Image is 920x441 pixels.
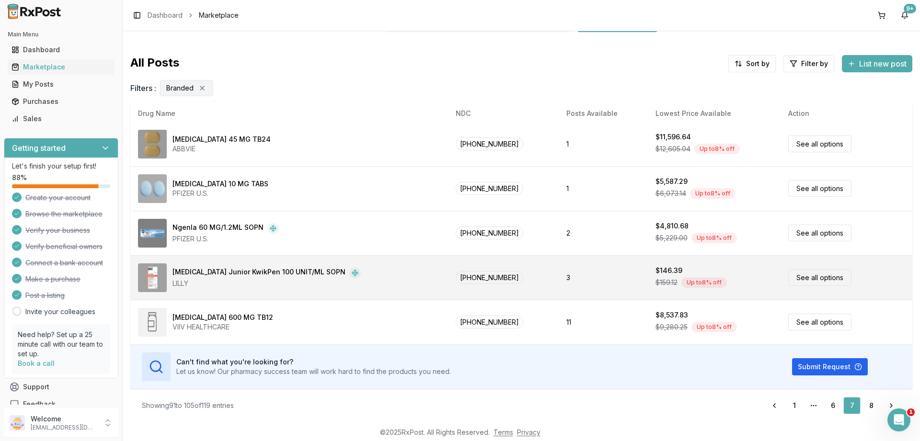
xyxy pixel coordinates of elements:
div: My Posts [11,79,111,89]
div: PFIZER U.S. [172,189,268,198]
th: Drug Name [130,102,448,125]
span: [PHONE_NUMBER] [456,182,523,195]
div: Showing 91 to 105 of 119 entries [142,401,234,410]
button: Marketplace [4,59,118,75]
img: Rinvoq 45 MG TB24 [138,130,167,158]
div: Dashboard [11,45,111,55]
p: Let us know! Our pharmacy success team will work hard to find the products you need. [176,367,451,376]
td: 3 [559,255,647,300]
div: Marketplace [11,62,111,72]
span: Branded [166,83,194,93]
a: See all options [788,269,851,286]
h3: Can't find what you're looking for? [176,357,451,367]
span: [PHONE_NUMBER] [456,137,523,150]
a: See all options [788,136,851,152]
p: Welcome [31,414,97,424]
div: LILLY [172,279,361,288]
span: $9,280.25 [655,322,688,332]
span: Filters : [130,82,156,94]
span: Browse the marketplace [25,209,103,219]
span: 88 % [12,173,27,182]
div: ABBVIE [172,144,271,154]
div: VIIV HEALTHCARE [172,322,273,332]
div: $8,537.83 [655,310,688,320]
a: Go to previous page [765,397,784,414]
p: Let's finish your setup first! [12,161,110,171]
td: 1 [559,122,647,166]
span: Verify beneficial owners [25,242,103,251]
button: Remove Branded filter [197,83,207,93]
div: [MEDICAL_DATA] Junior KwikPen 100 UNIT/ML SOPN [172,267,345,279]
a: Privacy [517,428,540,436]
h2: Main Menu [8,31,115,38]
img: Xeljanz 10 MG TABS [138,174,167,203]
div: Purchases [11,97,111,106]
th: Posts Available [559,102,647,125]
div: Ngenla 60 MG/1.2ML SOPN [172,223,264,234]
nav: breadcrumb [148,11,239,20]
div: Up to 8 % off [691,233,737,243]
span: Connect a bank account [25,258,103,268]
p: [EMAIL_ADDRESS][DOMAIN_NAME] [31,424,97,431]
span: All Posts [130,55,179,72]
span: 1 [907,408,915,416]
a: Dashboard [8,41,115,58]
div: $146.39 [655,266,682,275]
img: RxPost Logo [4,4,65,19]
div: Up to 8 % off [681,277,727,288]
a: 6 [824,397,841,414]
div: [MEDICAL_DATA] 600 MG TB12 [172,313,273,322]
div: Sales [11,114,111,124]
td: 2 [559,211,647,255]
a: Invite your colleagues [25,307,95,317]
span: [PHONE_NUMBER] [456,316,523,328]
span: Marketplace [199,11,239,20]
button: Support [4,378,118,396]
a: Marketplace [8,58,115,76]
a: 7 [843,397,861,414]
div: Up to 8 % off [694,144,740,154]
a: See all options [788,225,851,241]
th: NDC [448,102,559,125]
div: $11,596.64 [655,132,691,142]
div: PFIZER U.S. [172,234,279,244]
a: Book a call [18,359,55,367]
span: Make a purchase [25,274,80,284]
p: Need help? Set up a 25 minute call with our team to set up. [18,330,104,359]
span: [PHONE_NUMBER] [456,271,523,284]
a: Dashboard [148,11,183,20]
a: Terms [494,428,513,436]
span: Sort by [746,59,770,68]
a: Sales [8,110,115,127]
button: My Posts [4,77,118,92]
img: Ngenla 60 MG/1.2ML SOPN [138,219,167,248]
button: Filter by [783,55,834,72]
h3: Getting started [12,142,66,154]
a: Go to next page [882,397,901,414]
iframe: Intercom live chat [887,408,910,431]
button: Feedback [4,396,118,413]
img: Rukobia 600 MG TB12 [138,308,167,337]
a: 8 [862,397,880,414]
td: 11 [559,300,647,344]
span: Feedback [23,399,56,409]
img: User avatar [10,415,25,430]
div: $5,587.29 [655,177,688,186]
div: [MEDICAL_DATA] 45 MG TB24 [172,135,271,144]
span: Verify your business [25,226,90,235]
div: [MEDICAL_DATA] 10 MG TABS [172,179,268,189]
span: Filter by [801,59,828,68]
a: 1 [786,397,803,414]
span: $6,073.14 [655,189,686,198]
div: $4,810.68 [655,221,689,231]
div: Up to 8 % off [690,188,736,199]
button: Sales [4,111,118,126]
nav: pagination [765,397,901,414]
span: [PHONE_NUMBER] [456,226,523,239]
button: Dashboard [4,42,118,57]
span: List new post [859,58,907,69]
span: $12,605.04 [655,144,690,154]
button: Submit Request [792,358,868,375]
button: 9+ [897,8,912,23]
button: List new post [842,55,912,72]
